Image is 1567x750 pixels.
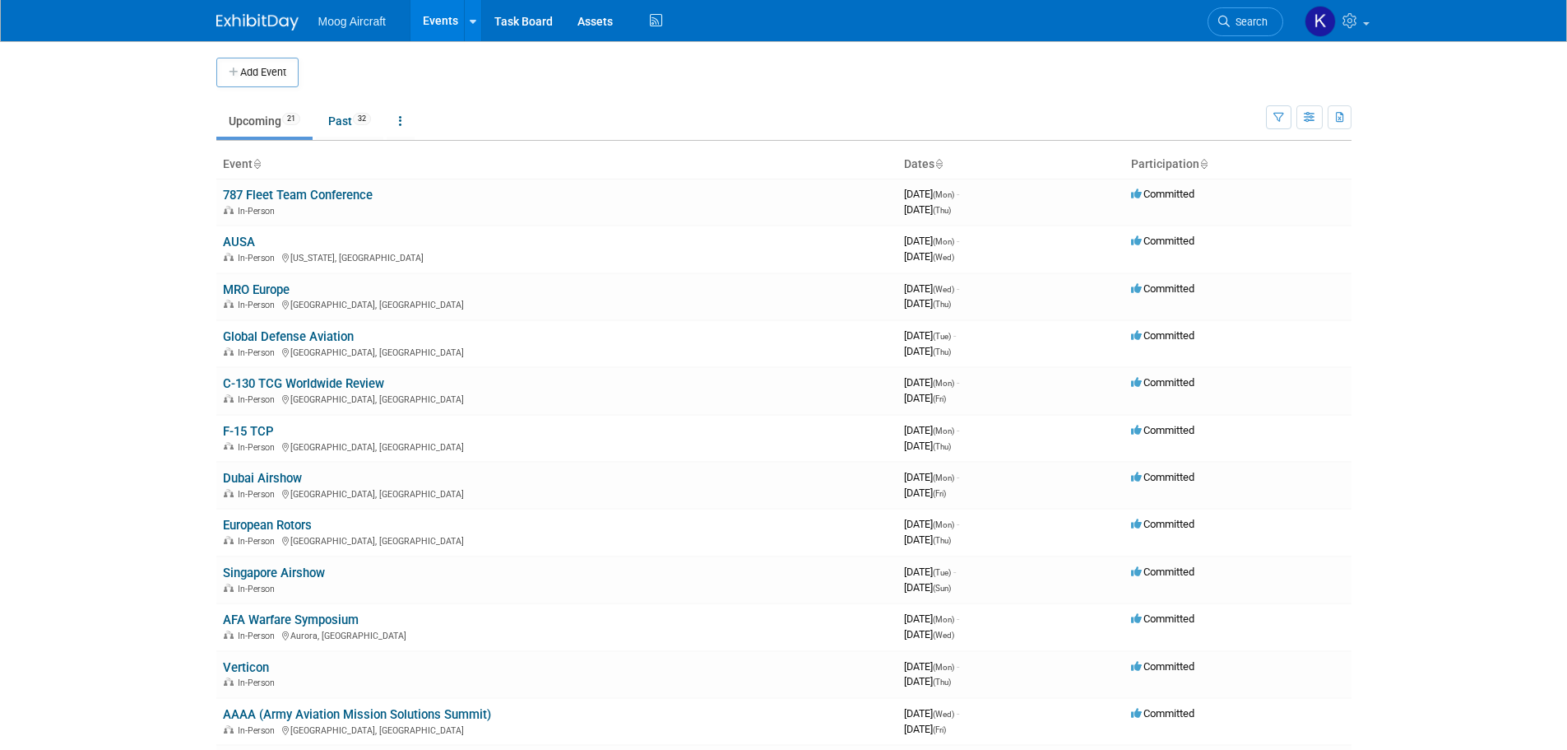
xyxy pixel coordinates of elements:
a: Global Defense Aviation [223,329,354,344]
span: [DATE] [904,188,959,200]
span: In-Person [238,631,280,641]
a: Upcoming21 [216,105,313,137]
a: Sort by Start Date [934,157,943,170]
span: [DATE] [904,723,946,735]
a: 787 Fleet Team Conference [223,188,373,203]
div: [GEOGRAPHIC_DATA], [GEOGRAPHIC_DATA] [223,723,891,736]
span: Search [1230,16,1268,28]
div: [GEOGRAPHIC_DATA], [GEOGRAPHIC_DATA] [223,533,891,547]
span: (Wed) [933,710,954,719]
span: (Mon) [933,237,954,246]
a: Sort by Participation Type [1199,157,1208,170]
span: (Thu) [933,300,951,309]
span: [DATE] [904,424,959,436]
span: (Mon) [933,615,954,624]
span: (Fri) [933,725,946,734]
span: [DATE] [904,487,946,499]
span: - [957,660,959,673]
span: - [957,376,959,389]
span: [DATE] [904,518,959,530]
span: Committed [1131,188,1194,200]
span: [DATE] [904,660,959,673]
span: (Wed) [933,285,954,294]
div: [GEOGRAPHIC_DATA], [GEOGRAPHIC_DATA] [223,297,891,310]
span: Committed [1131,471,1194,483]
div: [GEOGRAPHIC_DATA], [GEOGRAPHIC_DATA] [223,345,891,358]
span: (Mon) [933,473,954,482]
span: Committed [1131,376,1194,389]
span: - [953,329,956,342]
span: [DATE] [904,533,951,546]
span: - [957,471,959,483]
img: In-Person Event [224,300,234,308]
span: Committed [1131,660,1194,673]
a: AAAA (Army Aviation Mission Solutions Summit) [223,707,491,722]
img: In-Person Event [224,678,234,686]
th: Dates [897,151,1124,179]
span: In-Person [238,347,280,358]
span: (Thu) [933,206,951,215]
span: [DATE] [904,345,951,357]
a: Search [1208,7,1283,36]
span: 32 [353,113,371,125]
a: Verticon [223,660,269,675]
span: (Thu) [933,536,951,545]
a: Past32 [316,105,383,137]
span: [DATE] [904,707,959,720]
span: Committed [1131,613,1194,625]
span: Committed [1131,518,1194,530]
span: [DATE] [904,613,959,625]
span: (Tue) [933,568,951,577]
span: (Tue) [933,332,951,341]
span: In-Person [238,489,280,500]
span: (Wed) [933,253,954,262]
span: - [953,566,956,578]
img: In-Person Event [224,725,234,734]
span: [DATE] [904,566,956,578]
img: In-Person Event [224,536,234,544]
a: AFA Warfare Symposium [223,613,359,627]
span: In-Person [238,300,280,310]
span: - [957,188,959,200]
span: [DATE] [904,203,951,216]
span: (Sun) [933,584,951,593]
div: [US_STATE], [GEOGRAPHIC_DATA] [223,250,891,263]
th: Participation [1124,151,1351,179]
span: [DATE] [904,376,959,389]
img: Kelsey Blackley [1305,6,1336,37]
span: Committed [1131,235,1194,247]
span: Committed [1131,566,1194,578]
span: In-Person [238,725,280,736]
div: [GEOGRAPHIC_DATA], [GEOGRAPHIC_DATA] [223,392,891,405]
span: [DATE] [904,471,959,483]
span: (Mon) [933,663,954,672]
span: In-Person [238,584,280,594]
span: (Thu) [933,347,951,356]
img: In-Person Event [224,347,234,356]
span: (Mon) [933,426,954,436]
div: [GEOGRAPHIC_DATA], [GEOGRAPHIC_DATA] [223,440,891,453]
img: In-Person Event [224,631,234,639]
a: Dubai Airshow [223,471,302,486]
span: In-Person [238,536,280,547]
span: (Mon) [933,190,954,199]
span: - [957,707,959,720]
a: Singapore Airshow [223,566,325,580]
img: In-Person Event [224,584,234,592]
span: Moog Aircraft [318,15,386,28]
a: MRO Europe [223,282,290,297]
span: [DATE] [904,581,951,594]
span: [DATE] [904,235,959,247]
span: [DATE] [904,392,946,404]
span: - [957,282,959,295]
span: [DATE] [904,675,951,687]
span: (Mon) [933,520,954,529]
span: Committed [1131,707,1194,720]
span: - [957,235,959,247]
span: - [957,424,959,436]
img: In-Person Event [224,394,234,403]
span: [DATE] [904,282,959,295]
span: - [957,613,959,625]
img: In-Person Event [224,206,234,214]
span: Committed [1131,424,1194,436]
